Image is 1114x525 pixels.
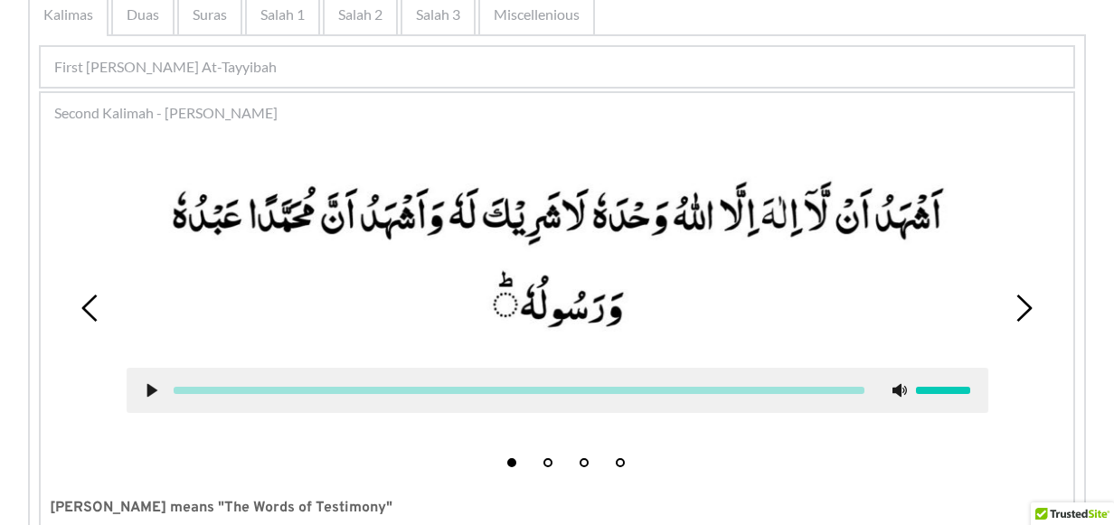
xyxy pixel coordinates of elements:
strong: [PERSON_NAME] means "The Words of Testimony" [50,499,392,517]
span: Kalimas [43,4,93,25]
button: 4 of 4 [616,458,625,467]
span: Salah 2 [338,4,382,25]
span: Duas [127,4,159,25]
button: 2 of 4 [543,458,552,467]
button: 1 of 4 [507,458,516,467]
span: First [PERSON_NAME] At-Tayyibah [54,56,277,78]
span: Second Kalimah - [PERSON_NAME] [54,102,278,124]
button: 3 of 4 [580,458,589,467]
span: Miscellenious [494,4,580,25]
span: Salah 3 [416,4,460,25]
span: Salah 1 [260,4,305,25]
span: Suras [193,4,227,25]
